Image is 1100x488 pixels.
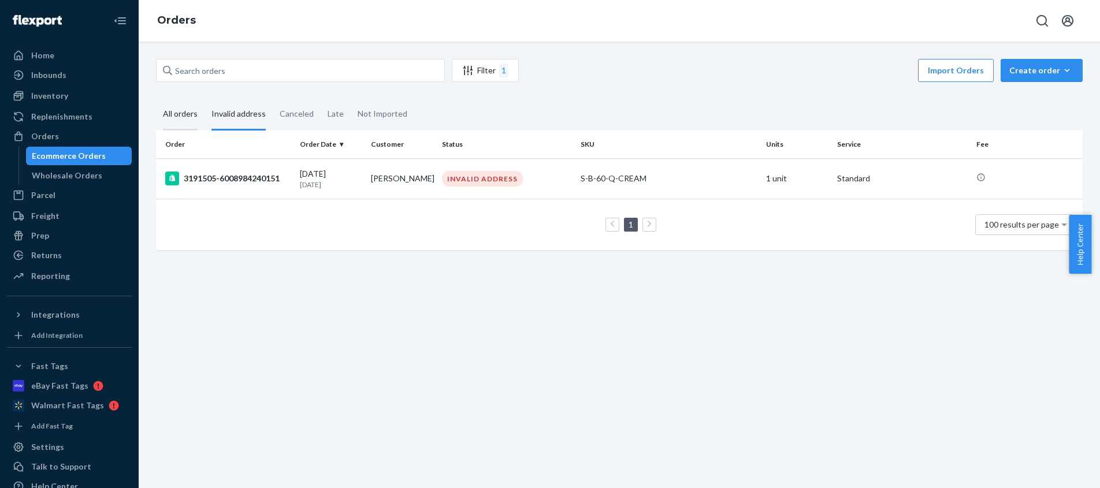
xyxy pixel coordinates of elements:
div: Settings [31,441,64,453]
a: Add Integration [7,329,132,342]
ol: breadcrumbs [148,4,205,38]
div: Not Imported [358,99,407,129]
a: Freight [7,207,132,225]
div: Customer [371,139,433,149]
div: Reporting [31,270,70,282]
div: INVALID ADDRESS [442,171,523,187]
div: Inventory [31,90,68,102]
div: S-B-60-Q-CREAM [581,173,757,184]
div: Integrations [31,309,80,321]
div: 3191505-6008984240151 [165,172,291,185]
div: All orders [163,99,198,131]
div: Canceled [280,99,314,129]
span: Support [24,8,66,18]
div: [DATE] [300,168,362,189]
div: Wholesale Orders [32,170,102,181]
button: Filter [452,59,519,82]
div: Add Fast Tag [31,421,73,431]
a: Add Fast Tag [7,419,132,433]
a: Walmart Fast Tags [7,396,132,415]
button: Create order [1001,59,1083,82]
a: Orders [7,127,132,146]
div: Parcel [31,189,55,201]
th: Order [156,131,295,158]
a: Page 1 is your current page [626,219,636,229]
div: 1 [499,64,508,77]
div: Ecommerce Orders [32,150,106,162]
a: Home [7,46,132,65]
div: Late [328,99,344,129]
a: Ecommerce Orders [26,147,132,165]
div: eBay Fast Tags [31,380,88,392]
a: Settings [7,438,132,456]
div: Inbounds [31,69,66,81]
a: Replenishments [7,107,132,126]
th: SKU [576,131,761,158]
td: [PERSON_NAME] [366,158,437,199]
button: Help Center [1069,215,1091,274]
th: Status [437,131,577,158]
div: Talk to Support [31,461,91,472]
p: [DATE] [300,180,362,189]
span: 100 results per page [984,219,1059,229]
th: Units [761,131,833,158]
div: Invalid address [211,99,266,131]
div: Home [31,50,54,61]
div: Filter [452,64,518,77]
td: 1 unit [761,158,833,199]
button: Close Navigation [109,9,132,32]
button: Open account menu [1056,9,1079,32]
th: Service [833,131,972,158]
button: Import Orders [918,59,994,82]
a: Prep [7,226,132,245]
a: Parcel [7,186,132,204]
div: Create order [1009,65,1074,76]
a: Returns [7,246,132,265]
div: Prep [31,230,49,241]
div: Freight [31,210,60,222]
a: eBay Fast Tags [7,377,132,395]
a: Wholesale Orders [26,166,132,185]
div: Add Integration [31,330,83,340]
div: Walmart Fast Tags [31,400,104,411]
input: Search orders [156,59,445,82]
img: Flexport logo [13,15,62,27]
a: Reporting [7,267,132,285]
th: Fee [972,131,1083,158]
p: Standard [837,173,967,184]
button: Integrations [7,306,132,324]
div: Replenishments [31,111,92,122]
a: Orders [157,14,196,27]
button: Open Search Box [1031,9,1054,32]
div: Returns [31,249,62,261]
button: Fast Tags [7,357,132,375]
a: Inbounds [7,66,132,84]
a: Inventory [7,87,132,105]
button: Talk to Support [7,457,132,476]
th: Order Date [295,131,366,158]
div: Fast Tags [31,360,68,372]
div: Orders [31,131,59,142]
